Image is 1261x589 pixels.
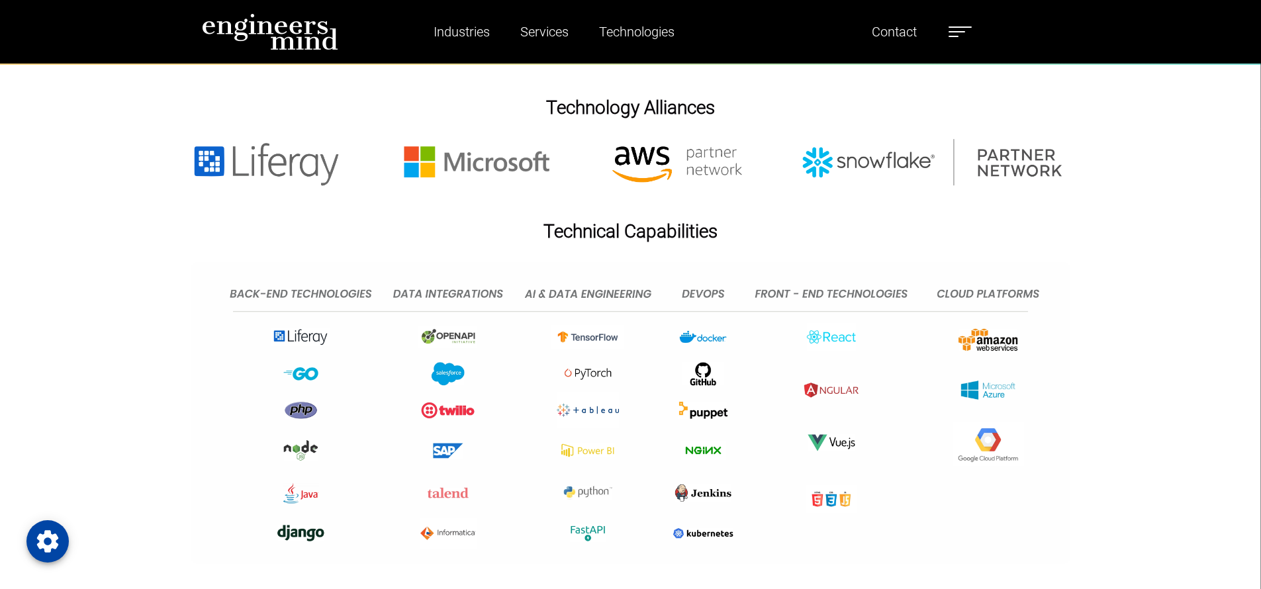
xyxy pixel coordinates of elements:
img: logos [158,139,1103,187]
img: logos [191,262,1071,564]
a: Contact [866,17,922,47]
a: Services [515,17,574,47]
img: logo [202,13,338,50]
a: Technologies [594,17,680,47]
a: Industries [428,17,495,47]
